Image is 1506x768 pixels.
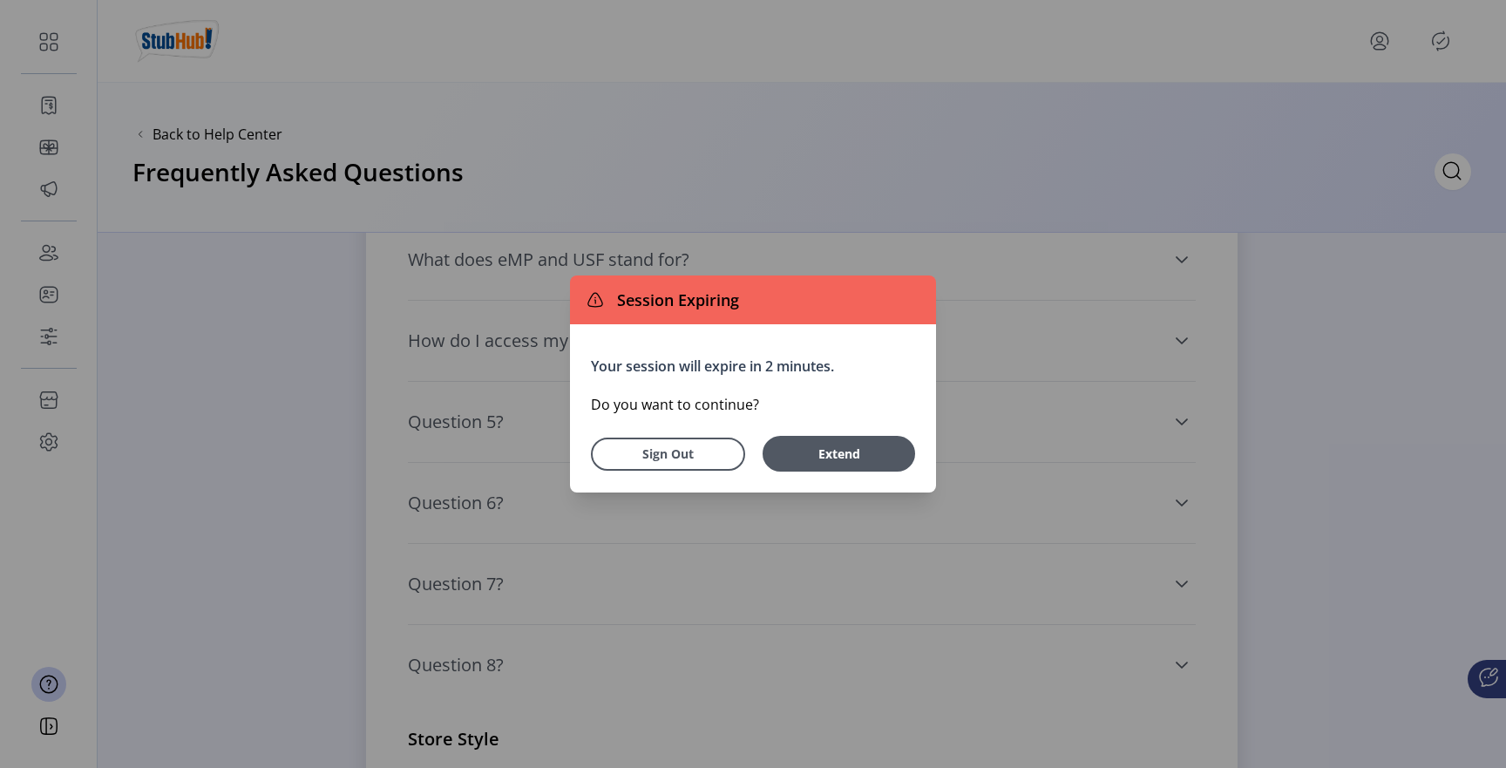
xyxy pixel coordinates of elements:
[614,445,722,463] span: Sign Out
[591,438,745,471] button: Sign Out
[591,394,915,415] p: Do you want to continue?
[591,356,915,377] p: Your session will expire in 2 minutes.
[763,436,915,472] button: Extend
[610,289,739,312] span: Session Expiring
[771,445,906,463] span: Extend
